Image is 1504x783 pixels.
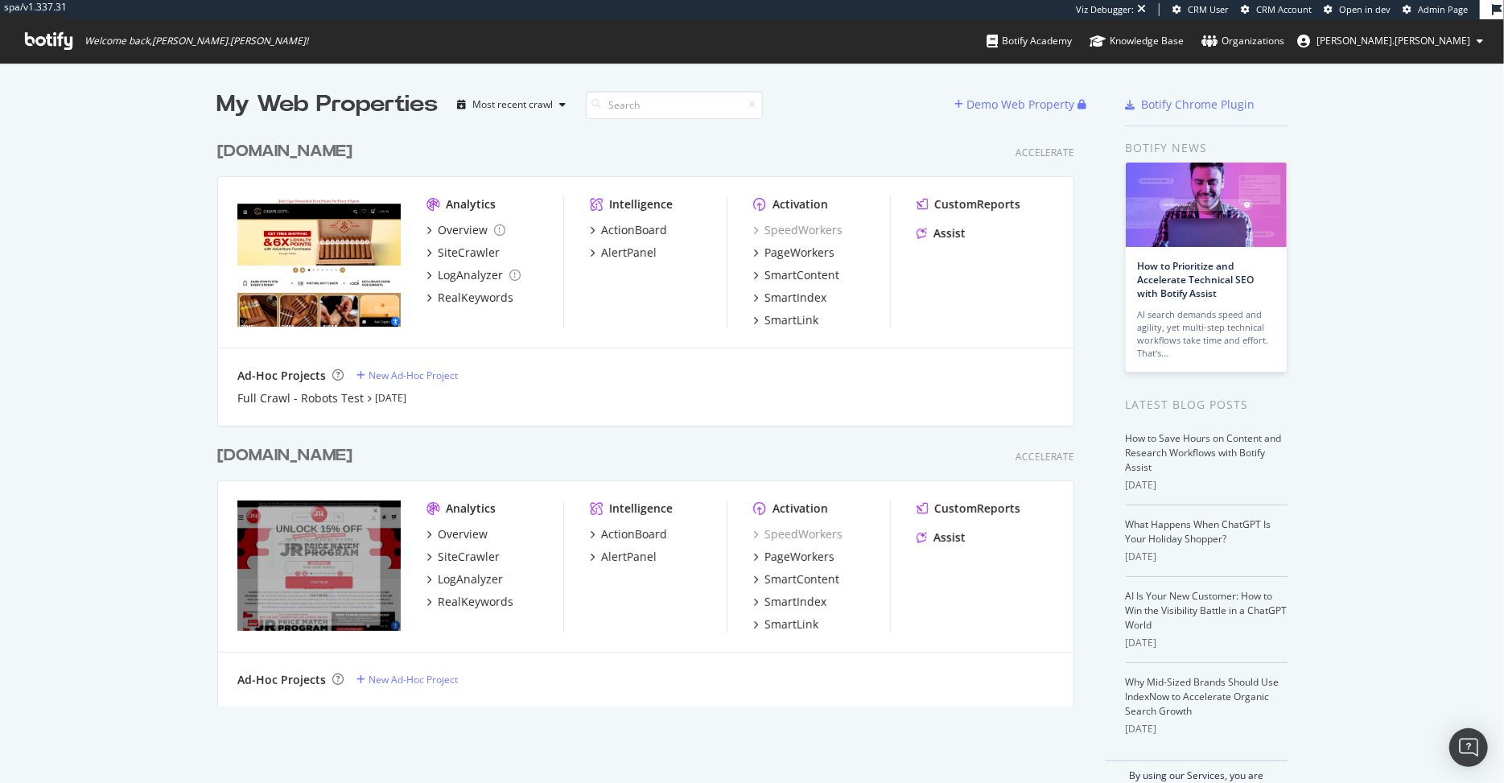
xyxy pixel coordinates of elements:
a: SiteCrawler [426,245,500,261]
div: LogAnalyzer [438,571,503,587]
div: Assist [933,530,966,546]
div: SmartLink [764,616,818,633]
a: What Happens When ChatGPT Is Your Holiday Shopper? [1126,517,1271,546]
a: PageWorkers [753,245,834,261]
div: [DATE] [1126,550,1288,564]
div: Latest Blog Posts [1126,396,1288,414]
div: [DATE] [1126,722,1288,736]
div: Activation [773,196,828,212]
a: Admin Page [1403,3,1468,16]
div: Organizations [1201,33,1284,49]
a: LogAnalyzer [426,267,521,283]
a: AlertPanel [590,245,657,261]
div: New Ad-Hoc Project [369,673,458,686]
a: LogAnalyzer [426,571,503,587]
div: Analytics [446,501,496,517]
span: CRM Account [1256,3,1312,15]
a: Overview [426,526,488,542]
div: [DATE] [1126,478,1288,492]
div: PageWorkers [764,549,834,565]
a: Full Crawl - Robots Test [237,390,364,406]
div: grid [217,121,1087,707]
button: Demo Web Property [955,92,1078,117]
a: SmartContent [753,267,839,283]
a: AI Is Your New Customer: How to Win the Visibility Battle in a ChatGPT World [1126,589,1288,632]
span: Welcome back, [PERSON_NAME].[PERSON_NAME] ! [84,35,308,47]
div: AlertPanel [601,549,657,565]
a: Botify Academy [987,19,1072,63]
a: [DATE] [375,391,406,405]
div: SiteCrawler [438,549,500,565]
a: SpeedWorkers [753,526,843,542]
div: CustomReports [934,501,1020,517]
div: Intelligence [609,196,673,212]
div: SmartLink [764,312,818,328]
div: Botify Chrome Plugin [1142,97,1255,113]
a: Why Mid-Sized Brands Should Use IndexNow to Accelerate Organic Search Growth [1126,675,1279,718]
div: Accelerate [1016,450,1074,464]
div: Intelligence [609,501,673,517]
div: SiteCrawler [438,245,500,261]
span: CRM User [1188,3,1229,15]
a: PageWorkers [753,549,834,565]
div: Most recent crawl [473,100,554,109]
div: PageWorkers [764,245,834,261]
a: [DOMAIN_NAME] [217,444,359,468]
div: Ad-Hoc Projects [237,672,326,688]
div: Open Intercom Messenger [1449,728,1488,767]
a: SmartIndex [753,594,826,610]
div: Ad-Hoc Projects [237,368,326,384]
a: Demo Web Property [955,97,1078,111]
div: Accelerate [1016,146,1074,159]
button: [PERSON_NAME].[PERSON_NAME] [1284,28,1496,54]
div: Knowledge Base [1090,33,1184,49]
a: CustomReports [917,196,1020,212]
input: Search [586,91,763,119]
a: Knowledge Base [1090,19,1184,63]
div: Overview [438,526,488,542]
a: Botify Chrome Plugin [1126,97,1255,113]
div: SmartContent [764,267,839,283]
div: ActionBoard [601,222,667,238]
div: CustomReports [934,196,1020,212]
a: How to Prioritize and Accelerate Technical SEO with Botify Assist [1138,259,1255,300]
a: New Ad-Hoc Project [356,369,458,382]
a: How to Save Hours on Content and Research Workflows with Botify Assist [1126,431,1282,474]
div: LogAnalyzer [438,267,503,283]
span: ryan.flanagan [1317,34,1470,47]
div: Demo Web Property [967,97,1075,113]
a: ActionBoard [590,222,667,238]
div: SmartContent [764,571,839,587]
a: RealKeywords [426,594,513,610]
img: https://www.cigars.com/ [237,501,401,631]
a: CRM Account [1241,3,1312,16]
a: Assist [917,225,966,241]
div: AI search demands speed and agility, yet multi-step technical workflows take time and effort. Tha... [1138,308,1275,360]
div: Activation [773,501,828,517]
div: RealKeywords [438,290,513,306]
div: SmartIndex [764,290,826,306]
img: https://www.jrcigars.com/ [237,196,401,327]
a: SiteCrawler [426,549,500,565]
div: [DOMAIN_NAME] [217,140,352,163]
div: New Ad-Hoc Project [369,369,458,382]
div: Botify news [1126,139,1288,157]
div: Assist [933,225,966,241]
a: [DOMAIN_NAME] [217,140,359,163]
div: Botify Academy [987,33,1072,49]
a: New Ad-Hoc Project [356,673,458,686]
img: How to Prioritize and Accelerate Technical SEO with Botify Assist [1126,163,1287,247]
a: CRM User [1172,3,1229,16]
div: AlertPanel [601,245,657,261]
span: Open in dev [1339,3,1391,15]
span: Admin Page [1418,3,1468,15]
a: ActionBoard [590,526,667,542]
a: Assist [917,530,966,546]
a: SpeedWorkers [753,222,843,238]
a: SmartLink [753,616,818,633]
a: SmartIndex [753,290,826,306]
a: CustomReports [917,501,1020,517]
div: RealKeywords [438,594,513,610]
